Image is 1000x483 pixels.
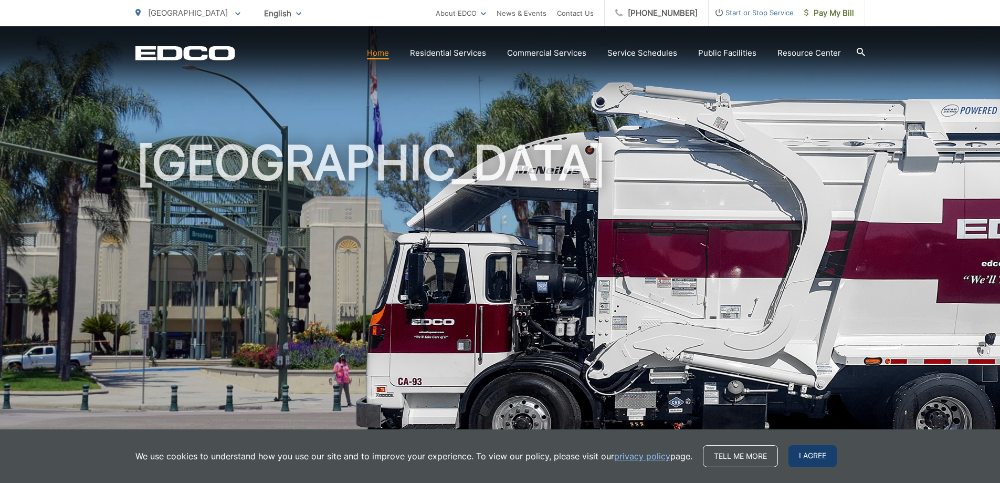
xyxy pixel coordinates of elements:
[436,7,486,19] a: About EDCO
[135,137,865,469] h1: [GEOGRAPHIC_DATA]
[507,47,586,59] a: Commercial Services
[148,8,228,18] span: [GEOGRAPHIC_DATA]
[698,47,756,59] a: Public Facilities
[804,7,854,19] span: Pay My Bill
[367,47,389,59] a: Home
[410,47,486,59] a: Residential Services
[614,450,670,463] a: privacy policy
[497,7,546,19] a: News & Events
[703,445,778,467] a: Tell me more
[557,7,594,19] a: Contact Us
[777,47,841,59] a: Resource Center
[607,47,677,59] a: Service Schedules
[135,450,692,463] p: We use cookies to understand how you use our site and to improve your experience. To view our pol...
[256,4,309,23] span: English
[135,46,235,60] a: EDCD logo. Return to the homepage.
[788,445,837,467] span: I agree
